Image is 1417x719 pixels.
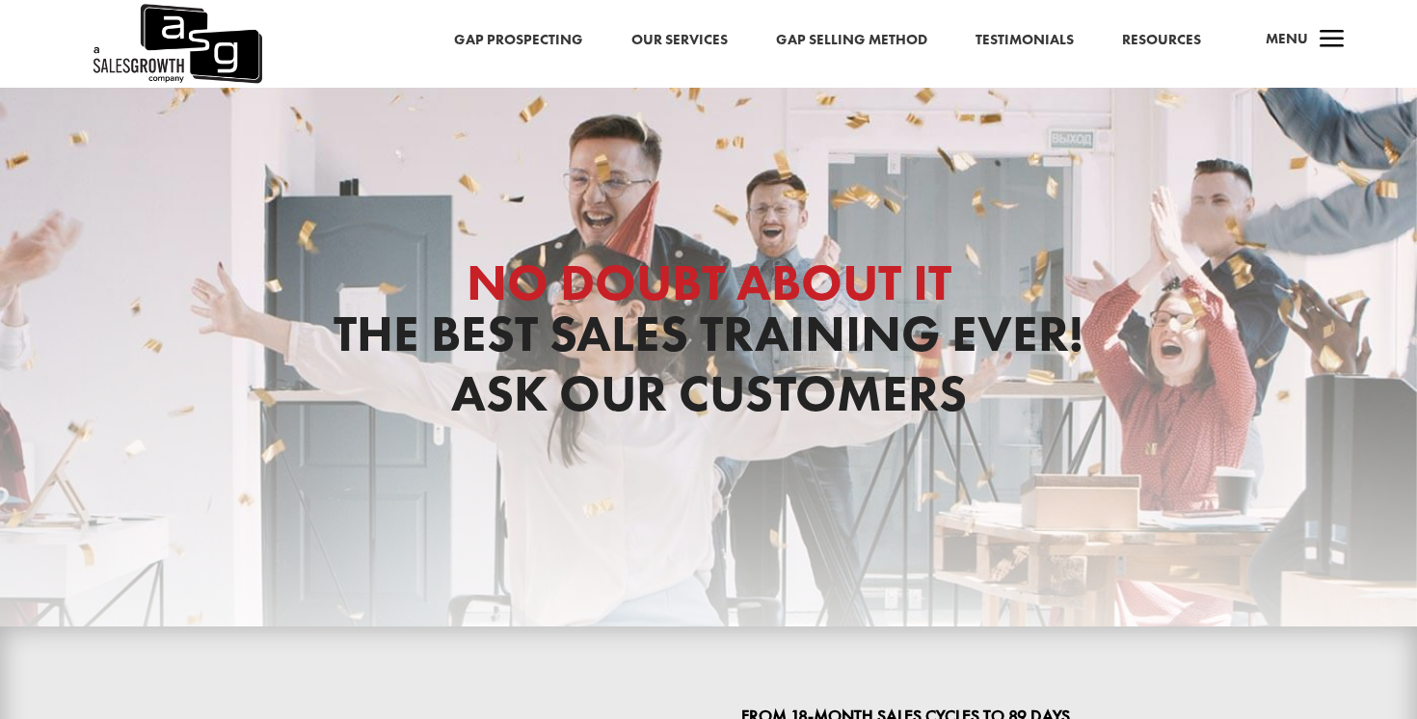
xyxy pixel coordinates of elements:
span: Menu [1266,29,1308,48]
h1: The Best Sales Training Ever! [141,257,1277,369]
span: No Doubt About It [467,250,951,315]
span: a [1313,21,1351,60]
a: Testimonials [976,28,1074,53]
a: Gap Prospecting [454,28,583,53]
h1: Ask Our Customers [141,368,1277,429]
a: Resources [1122,28,1201,53]
a: Our Services [631,28,728,53]
a: Gap Selling Method [776,28,927,53]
